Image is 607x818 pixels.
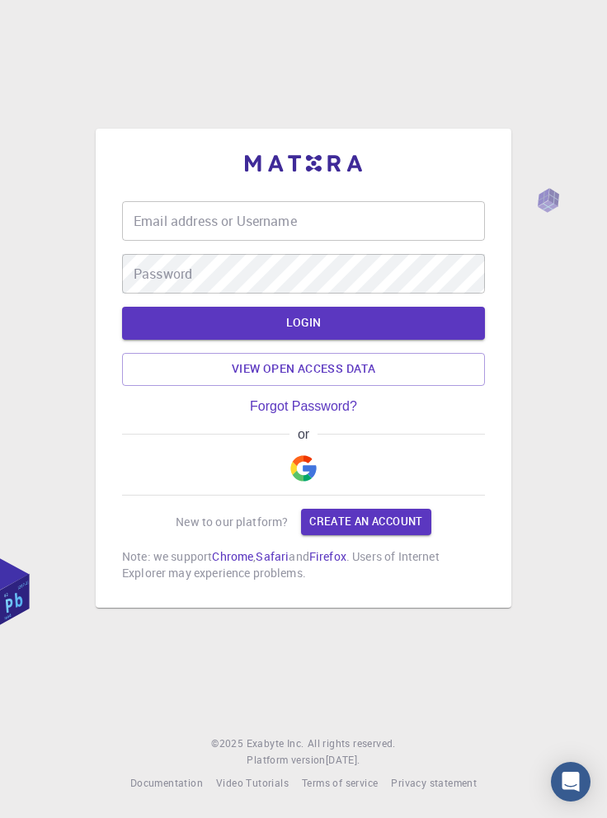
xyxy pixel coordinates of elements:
[250,399,357,414] a: Forgot Password?
[122,353,485,386] a: View open access data
[256,548,289,564] a: Safari
[302,776,378,789] span: Terms of service
[212,548,253,564] a: Chrome
[290,455,317,482] img: Google
[122,548,485,581] p: Note: we support , and . Users of Internet Explorer may experience problems.
[551,762,591,802] div: Open Intercom Messenger
[391,775,477,792] a: Privacy statement
[122,307,485,340] button: LOGIN
[216,776,289,789] span: Video Tutorials
[391,776,477,789] span: Privacy statement
[289,427,317,442] span: or
[130,775,203,792] a: Documentation
[308,736,396,752] span: All rights reserved.
[247,752,325,769] span: Platform version
[176,514,288,530] p: New to our platform?
[309,548,346,564] a: Firefox
[326,753,360,766] span: [DATE] .
[130,776,203,789] span: Documentation
[216,775,289,792] a: Video Tutorials
[326,752,360,769] a: [DATE].
[247,736,304,752] a: Exabyte Inc.
[211,736,246,752] span: © 2025
[301,509,431,535] a: Create an account
[302,775,378,792] a: Terms of service
[247,736,304,750] span: Exabyte Inc.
